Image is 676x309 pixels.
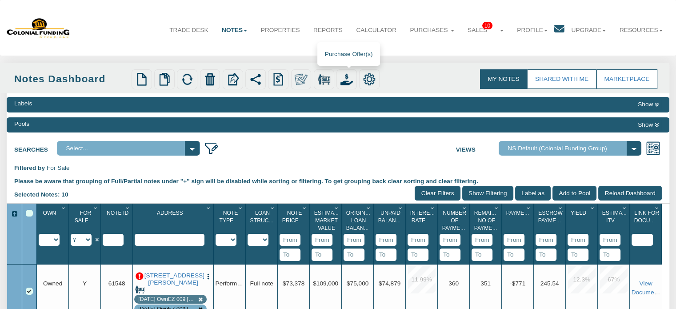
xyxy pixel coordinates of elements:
[248,207,277,246] div: Sort None
[216,207,245,246] div: Sort None
[408,207,437,234] div: Interest Rate Sort None
[14,72,129,86] div: Notes Dashboard
[318,73,330,85] img: for_sale.png
[280,207,309,261] div: Sort None
[138,296,197,303] div: Note labeled as 9-4-25 OwnEZ 009 T3
[300,204,309,212] div: Column Menu
[39,207,68,246] div: Sort None
[536,207,565,234] div: Escrow Payment Sort None
[378,210,404,224] span: Unpaid Balance
[204,73,216,85] img: trash.png
[510,280,525,287] span: -$771
[344,234,364,246] input: From
[349,19,403,41] a: Calculator
[60,204,68,212] div: Column Menu
[83,280,87,287] span: Y
[376,234,396,246] input: From
[280,207,309,234] div: Note Price Sort None
[344,249,364,261] input: To
[250,210,284,224] span: Loan Structure
[216,207,245,234] div: Note Type Sort None
[379,280,400,287] span: $74,879
[313,280,338,287] span: $109,000
[415,186,460,201] input: Clear Filters
[135,207,213,234] div: Address Sort None
[363,73,376,85] img: settings.png
[510,19,554,41] a: Profile
[456,141,499,154] label: Views
[280,234,300,246] input: From
[215,280,245,287] span: Performing
[472,249,492,261] input: To
[364,204,373,212] div: Column Menu
[620,204,629,212] div: Column Menu
[39,207,68,234] div: Own Sort None
[254,19,307,41] a: Properties
[631,280,662,296] a: View Documents
[181,73,193,85] img: refresh.png
[157,210,183,216] span: Address
[588,204,597,212] div: Column Menu
[204,272,212,281] button: Press to open the note menu
[448,280,459,287] span: 360
[340,73,353,85] img: purchase_offer.png
[14,141,57,154] label: Searches
[144,272,202,287] a: 1144 North Tibbs, Indianapolis, IN, 46222
[598,186,662,201] input: Reload Dashboard
[204,141,219,156] img: edit_filter_icon.png
[571,210,586,216] span: Yield
[26,288,33,295] div: Row 1, Row Selection Checkbox
[536,207,565,261] div: Sort None
[408,266,436,293] div: 11.99
[280,249,300,261] input: To
[403,19,461,41] a: Purchases
[504,234,524,246] input: From
[602,210,633,224] span: Estimated Itv
[75,210,92,224] span: For Sale
[250,280,273,287] span: Full note
[474,210,505,232] span: Remaining No Of Payments
[408,249,428,261] input: To
[236,204,245,212] div: Column Menu
[26,210,33,217] div: Select All
[410,210,437,224] span: Interest Rate
[600,234,620,246] input: From
[71,207,100,234] div: For Sale Sort None
[440,249,460,261] input: To
[312,207,341,234] div: Estimated Market Value Sort None
[7,210,21,219] div: Expand All
[108,280,125,287] span: 61548
[158,73,171,85] img: copy.png
[7,17,70,39] img: 579666
[462,186,513,201] input: Show Filtering
[632,207,662,246] div: Sort None
[14,173,662,186] div: Please be aware that grouping of Full/Partial notes under "+" sign will be disabled while sorting...
[540,280,559,287] span: 245.54
[564,19,612,41] a: Upgrade
[568,234,588,246] input: From
[312,234,332,246] input: From
[92,204,100,212] div: Column Menu
[536,234,556,246] input: From
[312,207,341,261] div: Sort None
[428,204,437,212] div: Column Menu
[646,141,660,156] img: views.png
[204,273,212,281] img: cell-menu.png
[43,210,56,216] span: Own
[124,204,132,212] div: Column Menu
[440,207,469,261] div: Sort None
[635,120,662,130] button: Show
[248,207,277,234] div: Loan Structure Sort None
[312,249,332,261] input: To
[14,99,32,108] div: Labels
[43,280,62,287] span: Owned
[504,207,533,234] div: Payment(P&I) Sort None
[268,204,277,212] div: Column Menu
[480,280,491,287] span: 351
[556,204,565,212] div: Column Menu
[472,207,501,234] div: Remaining No Of Payments Sort None
[219,210,238,224] span: Note Type
[272,73,284,85] img: history.png
[536,249,556,261] input: To
[307,19,349,41] a: Reports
